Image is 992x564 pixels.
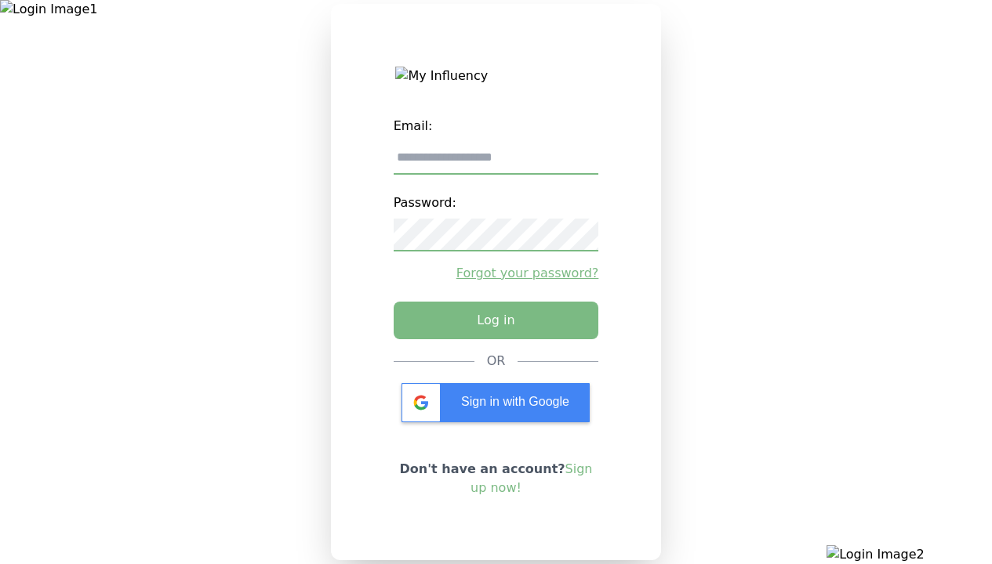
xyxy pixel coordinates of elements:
[461,395,569,408] span: Sign in with Google
[395,67,596,85] img: My Influency
[487,352,506,371] div: OR
[394,264,599,283] a: Forgot your password?
[827,545,992,564] img: Login Image2
[394,110,599,142] label: Email:
[394,460,599,497] p: Don't have an account?
[394,187,599,219] label: Password:
[394,302,599,339] button: Log in
[402,383,590,422] div: Sign in with Google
